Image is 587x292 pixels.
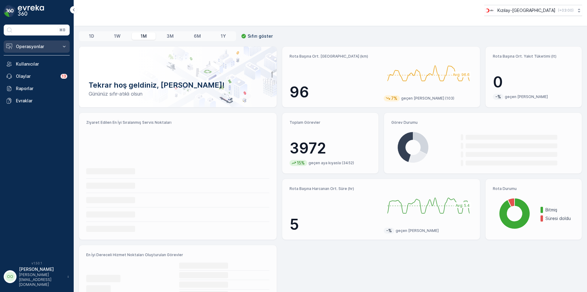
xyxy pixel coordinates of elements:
p: 0 [493,73,574,91]
p: geçen [PERSON_NAME] [396,228,439,233]
p: 1M [141,33,147,39]
div: OO [5,272,15,282]
p: Rota Başına Ort. Yakıt Tüketimi (lt) [493,54,574,59]
a: Raporlar [4,82,70,95]
p: Görev Durumu [391,120,574,125]
button: OO[PERSON_NAME][PERSON_NAME][EMAIL_ADDRESS][DOMAIN_NAME] [4,266,70,287]
span: v 1.50.1 [4,261,70,265]
p: geçen [PERSON_NAME] [505,94,548,99]
p: Gününüz sıfır-atıklı olsun [89,90,267,97]
p: Tekrar hoş geldiniz, [PERSON_NAME]! [89,80,267,90]
p: geçen [PERSON_NAME] (103) [401,96,454,101]
p: 3M [167,33,174,39]
p: Ziyaret Edilen En İyi Sıralanmış Servis Noktaları [86,120,269,125]
img: logo [4,5,16,17]
p: Sıfırı göster [248,33,273,39]
p: Operasyonlar [16,44,57,50]
p: Süresi doldu [545,215,574,222]
p: 6M [194,33,201,39]
a: Olaylar13 [4,70,70,82]
p: Kızılay-[GEOGRAPHIC_DATA] [497,7,556,13]
p: 7% [390,95,398,101]
img: k%C4%B1z%C4%B1lay.png [484,7,495,14]
button: Kızılay-[GEOGRAPHIC_DATA](+03:00) [484,5,582,16]
p: Evraklar [16,98,67,104]
p: 15% [296,160,305,166]
button: Operasyonlar [4,40,70,53]
p: Bitmiş [545,207,574,213]
p: geçen aya kıyasla (3452) [308,161,354,165]
p: 1D [89,33,94,39]
p: Rota Durumu [493,186,574,191]
p: 5 [290,215,379,234]
p: Rota Başına Ort. [GEOGRAPHIC_DATA] (km) [290,54,379,59]
p: [PERSON_NAME] [19,266,64,272]
p: Kullanıcılar [16,61,67,67]
p: -% [495,94,502,100]
p: En İyi Dereceli Hizmet Noktaları Oluşturulan Görevler [86,252,269,257]
a: Kullanıcılar [4,58,70,70]
a: Evraklar [4,95,70,107]
p: Toplam Görevler [290,120,371,125]
p: 1W [114,33,120,39]
p: Olaylar [16,73,57,79]
p: [PERSON_NAME][EMAIL_ADDRESS][DOMAIN_NAME] [19,272,64,287]
p: Raporlar [16,85,67,92]
p: 96 [290,83,379,101]
p: ( +03:00 ) [558,8,574,13]
p: -% [386,228,393,234]
p: 3972 [290,139,371,157]
p: ⌘B [59,28,65,32]
p: 1Y [221,33,226,39]
p: 13 [62,74,66,79]
img: logo_dark-DEwI_e13.png [18,5,44,17]
p: Rota Başına Harcanan Ort. Süre (hr) [290,186,379,191]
